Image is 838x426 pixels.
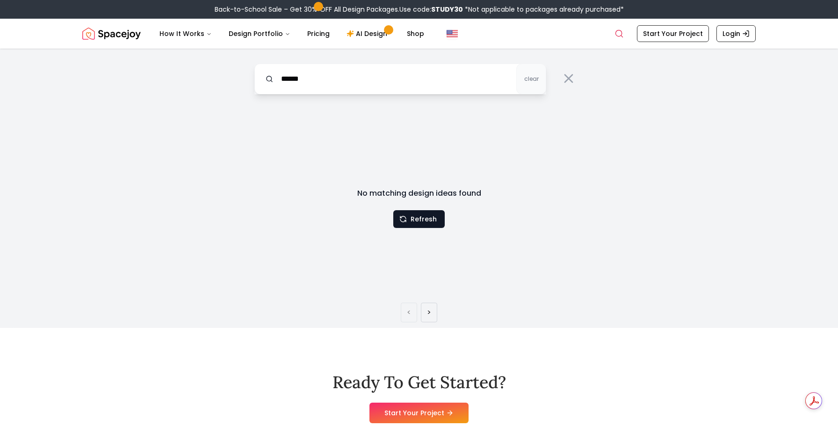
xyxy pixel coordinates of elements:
nav: Global [82,19,756,49]
a: Start Your Project [369,403,469,423]
span: *Not applicable to packages already purchased* [463,5,624,14]
h3: No matching design ideas found [299,188,539,199]
h2: Ready To Get Started? [332,373,506,391]
a: AI Design [339,24,397,43]
a: Previous page [407,307,411,318]
b: STUDY30 [431,5,463,14]
a: Spacejoy [82,24,141,43]
a: Start Your Project [637,25,709,42]
nav: Main [152,24,432,43]
a: Pricing [300,24,337,43]
img: United States [447,28,458,39]
span: Use code: [399,5,463,14]
a: Shop [399,24,432,43]
a: Login [716,25,756,42]
a: Next page [427,307,431,318]
div: Back-to-School Sale – Get 30% OFF All Design Packages. [215,5,624,14]
ul: Pagination [401,303,437,322]
span: clear [524,75,539,83]
img: Spacejoy Logo [82,24,141,43]
button: Refresh [393,210,445,228]
button: How It Works [152,24,219,43]
button: clear [516,64,546,94]
button: Design Portfolio [221,24,298,43]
